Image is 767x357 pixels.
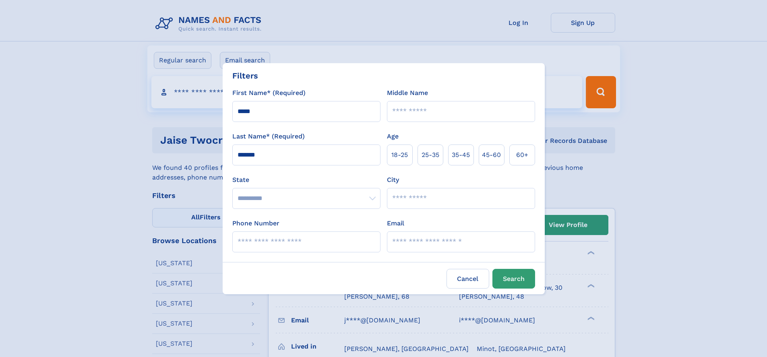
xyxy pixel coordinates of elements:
[232,132,305,141] label: Last Name* (Required)
[391,150,408,160] span: 18‑25
[232,70,258,82] div: Filters
[232,219,279,228] label: Phone Number
[482,150,501,160] span: 45‑60
[422,150,439,160] span: 25‑35
[387,219,404,228] label: Email
[492,269,535,289] button: Search
[452,150,470,160] span: 35‑45
[387,132,399,141] label: Age
[516,150,528,160] span: 60+
[447,269,489,289] label: Cancel
[232,175,380,185] label: State
[232,88,306,98] label: First Name* (Required)
[387,175,399,185] label: City
[387,88,428,98] label: Middle Name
